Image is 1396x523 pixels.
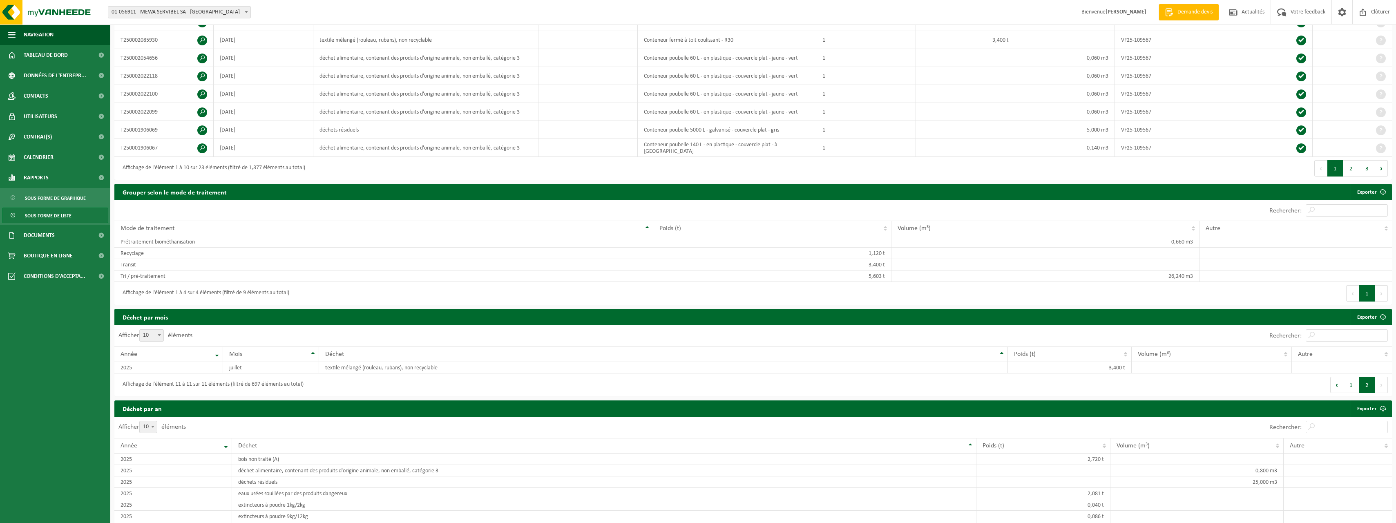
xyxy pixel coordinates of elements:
span: Utilisateurs [24,106,57,127]
span: Déchet [238,443,257,449]
span: Poids (t) [659,225,681,232]
button: Previous [1314,160,1327,177]
td: VF25-109567 [1115,103,1214,121]
td: [DATE] [214,49,313,67]
label: Afficher éléments [118,332,192,339]
td: déchets résiduels [313,121,538,139]
td: T250002022100 [114,85,214,103]
span: Volume (m³) [898,225,931,232]
td: 5,603 t [653,270,891,282]
td: 0,800 m3 [1110,465,1284,476]
td: 2,720 t [976,454,1110,465]
td: 2025 [114,465,232,476]
td: juillet [223,362,319,373]
td: VF25-109567 [1115,31,1214,49]
td: 5,000 m3 [1015,121,1115,139]
span: Demande devis [1175,8,1215,16]
button: 1 [1359,285,1375,302]
span: 10 [139,421,157,433]
label: Rechercher: [1269,333,1302,339]
td: 1 [816,67,916,85]
td: T250002054656 [114,49,214,67]
span: Conditions d'accepta... [24,266,85,286]
td: 2025 [114,454,232,465]
td: T250002022118 [114,67,214,85]
a: Sous forme de liste [2,208,108,223]
td: VF25-109567 [1115,67,1214,85]
div: Affichage de l'élément 11 à 11 sur 11 éléments (filtré de 697 éléments au total) [118,378,304,392]
td: textile mélangé (rouleau, rubans), non recyclable [319,362,1008,373]
span: Tableau de bord [24,45,68,65]
label: Rechercher: [1269,424,1302,431]
td: 0,060 m3 [1015,49,1115,67]
td: 0,060 m3 [1015,85,1115,103]
button: 1 [1327,160,1343,177]
span: 10 [139,329,164,342]
button: 2 [1359,377,1375,393]
td: Tri / pré-traitement [114,270,653,282]
td: déchet alimentaire, contenant des produits d'origine animale, non emballé, catégorie 3 [232,465,976,476]
a: Exporter [1351,309,1391,325]
td: 1 [816,139,916,157]
span: Mode de traitement [121,225,174,232]
button: 3 [1359,160,1375,177]
td: Prétraitement biométhanisation [114,236,653,248]
td: déchet alimentaire, contenant des produits d'origine animale, non emballé, catégorie 3 [313,139,538,157]
td: Transit [114,259,653,270]
td: 2025 [114,488,232,499]
td: [DATE] [214,85,313,103]
td: Conteneur poubelle 60 L - en plastique - couvercle plat - jaune - vert [638,103,816,121]
td: 2025 [114,362,223,373]
td: 0,086 t [976,511,1110,522]
span: Rapports [24,168,49,188]
td: 2025 [114,499,232,511]
h2: Déchet par an [114,400,170,416]
span: Autre [1206,225,1220,232]
td: 1,120 t [653,248,891,259]
td: 0,040 t [976,499,1110,511]
td: déchet alimentaire, contenant des produits d'origine animale, non emballé, catégorie 3 [313,49,538,67]
span: Autre [1290,443,1304,449]
span: Poids (t) [983,443,1004,449]
span: Poids (t) [1014,351,1036,358]
td: déchet alimentaire, contenant des produits d'origine animale, non emballé, catégorie 3 [313,67,538,85]
label: Afficher éléments [118,424,186,430]
span: Contacts [24,86,48,106]
td: 1 [816,31,916,49]
span: 01-056911 - MEWA SERVIBEL SA - PÉRONNES-LEZ-BINCHE [108,7,250,18]
td: VF25-109567 [1115,49,1214,67]
td: 2025 [114,511,232,522]
td: 0,660 m3 [891,236,1199,248]
td: 2,081 t [976,488,1110,499]
span: Calendrier [24,147,54,168]
td: T250002022099 [114,103,214,121]
div: Affichage de l'élément 1 à 10 sur 23 éléments (filtré de 1,377 éléments au total) [118,161,305,176]
td: VF25-109567 [1115,121,1214,139]
td: extincteurs à poudre 1kg/2kg [232,499,976,511]
td: Conteneur poubelle 60 L - en plastique - couvercle plat - jaune - vert [638,85,816,103]
td: Conteneur poubelle 60 L - en plastique - couvercle plat - jaune - vert [638,67,816,85]
td: T250001906069 [114,121,214,139]
a: Demande devis [1159,4,1219,20]
td: 0,140 m3 [1015,139,1115,157]
td: [DATE] [214,121,313,139]
td: 1 [816,85,916,103]
span: Autre [1298,351,1313,358]
button: Next [1375,285,1388,302]
td: déchets résiduels [232,476,976,488]
span: Sous forme de graphique [25,190,86,206]
span: Volume (m³) [1138,351,1171,358]
span: Boutique en ligne [24,246,73,266]
td: 1 [816,49,916,67]
td: textile mélangé (rouleau, rubans), non recyclable [313,31,538,49]
td: 3,400 t [653,259,891,270]
td: 1 [816,121,916,139]
td: 0,060 m3 [1015,103,1115,121]
td: Conteneur fermé à toit coulissant - R30 [638,31,816,49]
strong: [PERSON_NAME] [1106,9,1146,15]
td: 0,060 m3 [1015,67,1115,85]
span: 01-056911 - MEWA SERVIBEL SA - PÉRONNES-LEZ-BINCHE [108,6,251,18]
td: 1 [816,103,916,121]
td: VF25-109567 [1115,85,1214,103]
button: Next [1375,377,1388,393]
